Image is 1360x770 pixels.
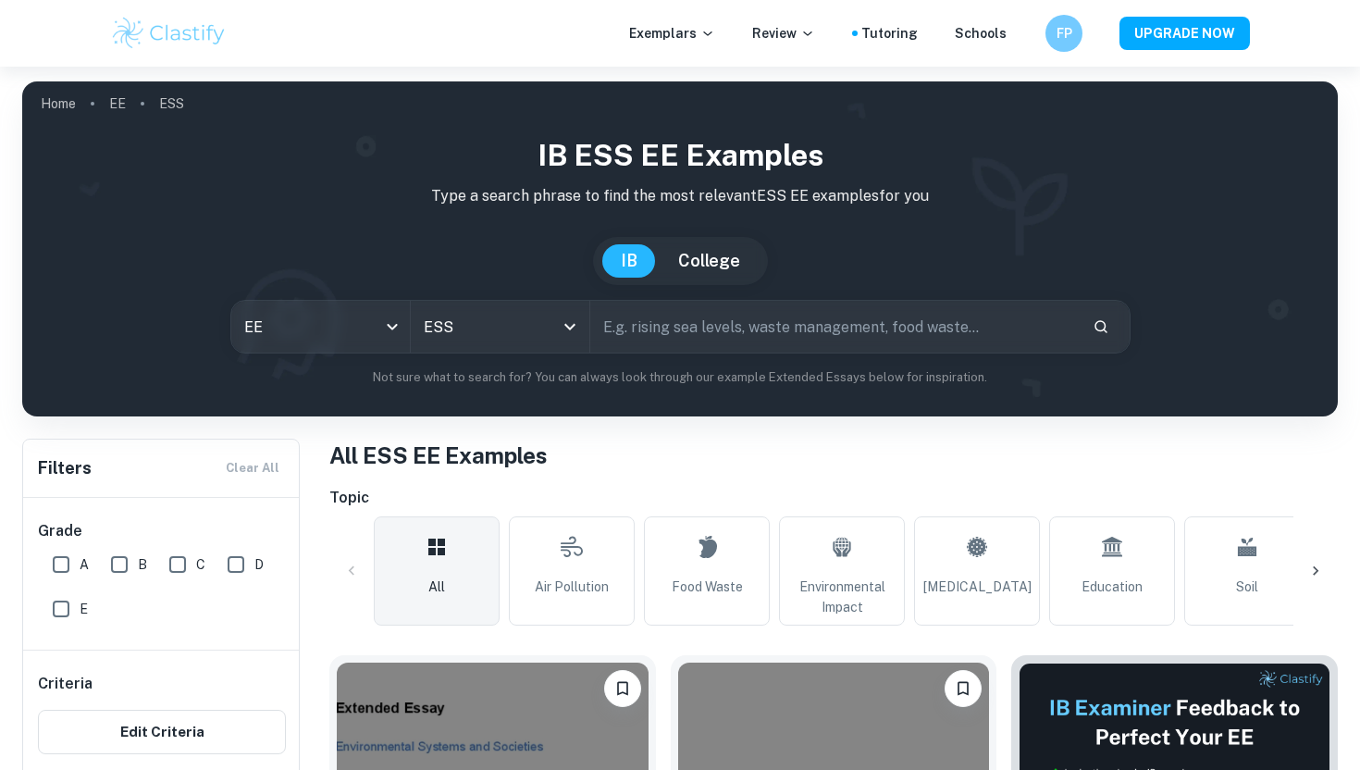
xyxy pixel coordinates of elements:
[231,301,410,353] div: EE
[38,673,93,695] h6: Criteria
[37,368,1323,387] p: Not sure what to search for? You can always look through our example Extended Essays below for in...
[196,554,205,575] span: C
[37,133,1323,178] h1: IB ESS EE examples
[109,91,126,117] a: EE
[138,554,147,575] span: B
[660,244,759,278] button: College
[38,710,286,754] button: Edit Criteria
[110,15,228,52] img: Clastify logo
[428,577,445,597] span: All
[752,23,815,43] p: Review
[1045,15,1082,52] button: FP
[1054,23,1075,43] h6: FP
[80,554,89,575] span: A
[604,670,641,707] button: Bookmark
[535,577,609,597] span: Air Pollution
[557,314,583,340] button: Open
[602,244,656,278] button: IB
[38,455,92,481] h6: Filters
[329,487,1338,509] h6: Topic
[41,91,76,117] a: Home
[1021,29,1031,38] button: Help and Feedback
[254,554,264,575] span: D
[1085,311,1117,342] button: Search
[22,81,1338,416] img: profile cover
[787,577,896,617] span: Environmental Impact
[159,93,184,114] p: ESS
[1082,577,1143,597] span: Education
[861,23,918,43] a: Tutoring
[329,439,1338,472] h1: All ESS EE Examples
[590,301,1078,353] input: E.g. rising sea levels, waste management, food waste...
[80,599,88,619] span: E
[37,185,1323,207] p: Type a search phrase to find the most relevant ESS EE examples for you
[923,577,1032,597] span: [MEDICAL_DATA]
[945,670,982,707] button: Bookmark
[629,23,715,43] p: Exemplars
[1236,577,1258,597] span: Soil
[955,23,1007,43] a: Schools
[1119,17,1250,50] button: UPGRADE NOW
[672,577,743,597] span: Food Waste
[38,520,286,542] h6: Grade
